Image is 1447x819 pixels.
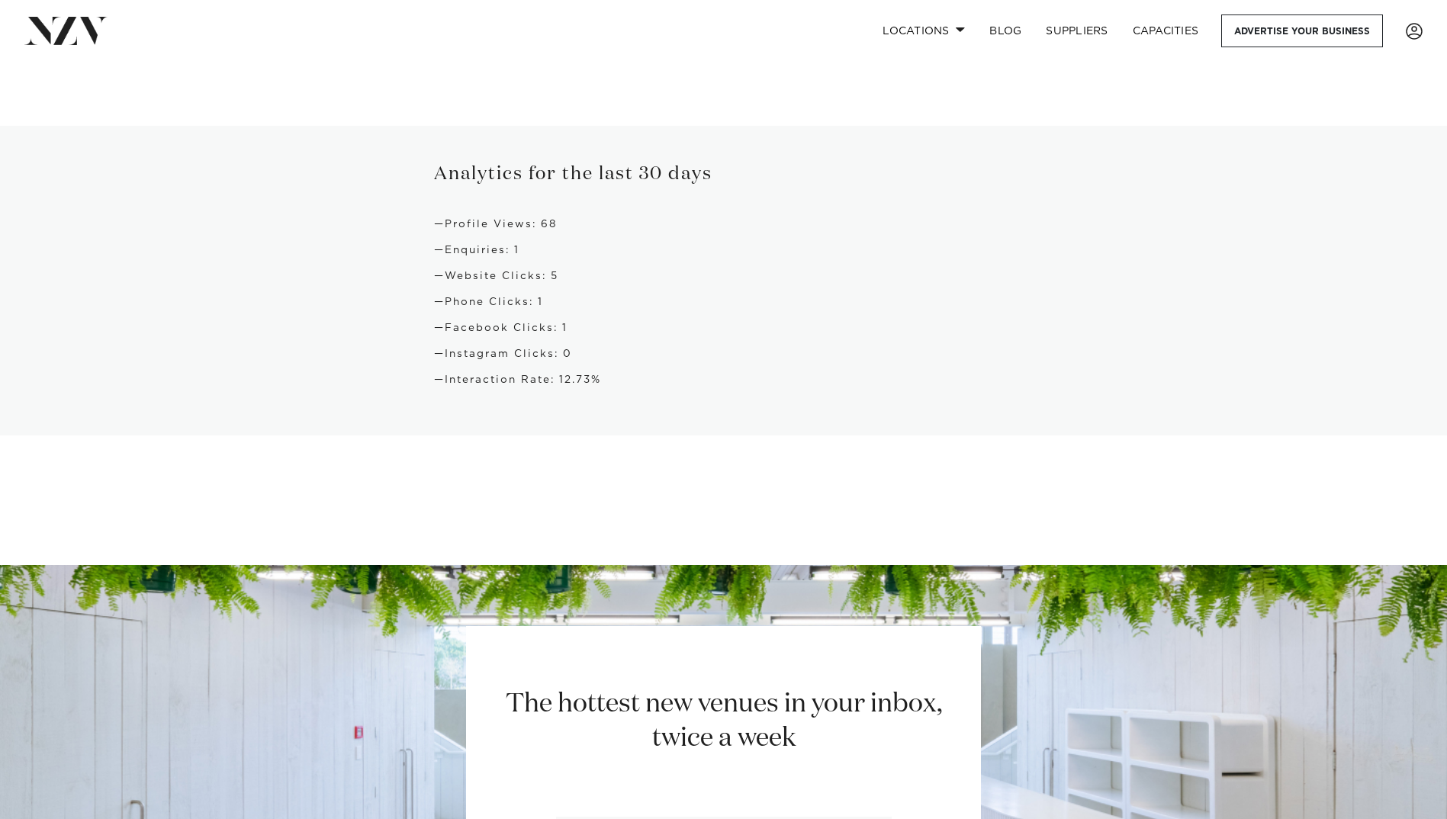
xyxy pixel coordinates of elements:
a: Advertise your business [1221,14,1383,47]
h4: Instagram Clicks: 0 [434,347,1012,361]
h4: Phone Clicks: 1 [434,295,1012,309]
img: nzv-logo.png [24,17,108,44]
h4: Website Clicks: 5 [434,269,1012,283]
a: SUPPLIERS [1034,14,1120,47]
h4: Profile Views: 68 [434,217,1012,231]
h4: Enquiries: 1 [434,243,1012,257]
h4: Interaction Rate: 12.73% [434,373,1012,387]
a: Capacities [1121,14,1211,47]
a: BLOG [977,14,1034,47]
h4: Facebook Clicks: 1 [434,321,1012,335]
h2: The hottest new venues in your inbox, twice a week [487,687,960,756]
a: Locations [870,14,977,47]
h3: Analytics for the last 30 days [434,162,1012,187]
